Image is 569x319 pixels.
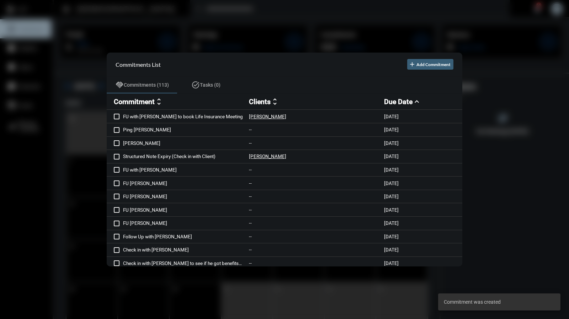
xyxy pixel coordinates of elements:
p: FU [PERSON_NAME] [123,220,249,226]
p: [DATE] [384,114,399,119]
p: Follow Up with [PERSON_NAME] [123,234,249,239]
p: [DATE] [384,194,399,199]
p: FU [PERSON_NAME] [123,194,249,199]
span: Commitment was created [444,298,501,306]
p: -- [249,260,252,266]
p: Ping [PERSON_NAME] [123,127,249,133]
mat-icon: unfold_more [155,97,163,106]
p: -- [249,234,252,239]
p: [DATE] [384,247,399,253]
p: [DATE] [384,260,399,266]
mat-icon: expand_less [413,97,421,106]
button: Add Commitment [407,59,453,70]
p: -- [249,127,252,133]
h2: Clients [249,98,271,106]
p: -- [249,247,252,253]
p: Check in with [PERSON_NAME] to see if he got benefits from attending job [123,260,249,266]
p: FU [PERSON_NAME] [123,207,249,213]
p: [PERSON_NAME] [249,114,286,119]
mat-icon: add [409,61,416,68]
h2: Due Date [384,98,413,106]
p: -- [249,140,252,146]
p: [DATE] [384,207,399,213]
p: [PERSON_NAME] [249,153,286,159]
p: -- [249,220,252,226]
p: Structured Note Expiry (Check in with Client) [123,153,249,159]
p: [DATE] [384,153,399,159]
p: [DATE] [384,180,399,186]
h2: Commitment [114,98,155,106]
p: FU with [PERSON_NAME] to book Life Insurance Meeting [123,114,249,119]
p: [DATE] [384,140,399,146]
p: [DATE] [384,220,399,226]
p: [PERSON_NAME] [123,140,249,146]
h2: Commitments List [116,61,161,68]
mat-icon: handshake [115,81,124,89]
span: Tasks (0) [200,82,220,88]
p: [DATE] [384,127,399,133]
p: -- [249,180,252,186]
p: [DATE] [384,167,399,173]
p: FU with [PERSON_NAME] [123,167,249,173]
p: [DATE] [384,234,399,239]
p: -- [249,167,252,173]
mat-icon: unfold_more [271,97,279,106]
p: -- [249,194,252,199]
p: FU [PERSON_NAME] [123,180,249,186]
span: Commitments (113) [124,82,169,88]
mat-icon: task_alt [191,81,200,89]
p: -- [249,207,252,213]
p: Check in with [PERSON_NAME] [123,247,249,253]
